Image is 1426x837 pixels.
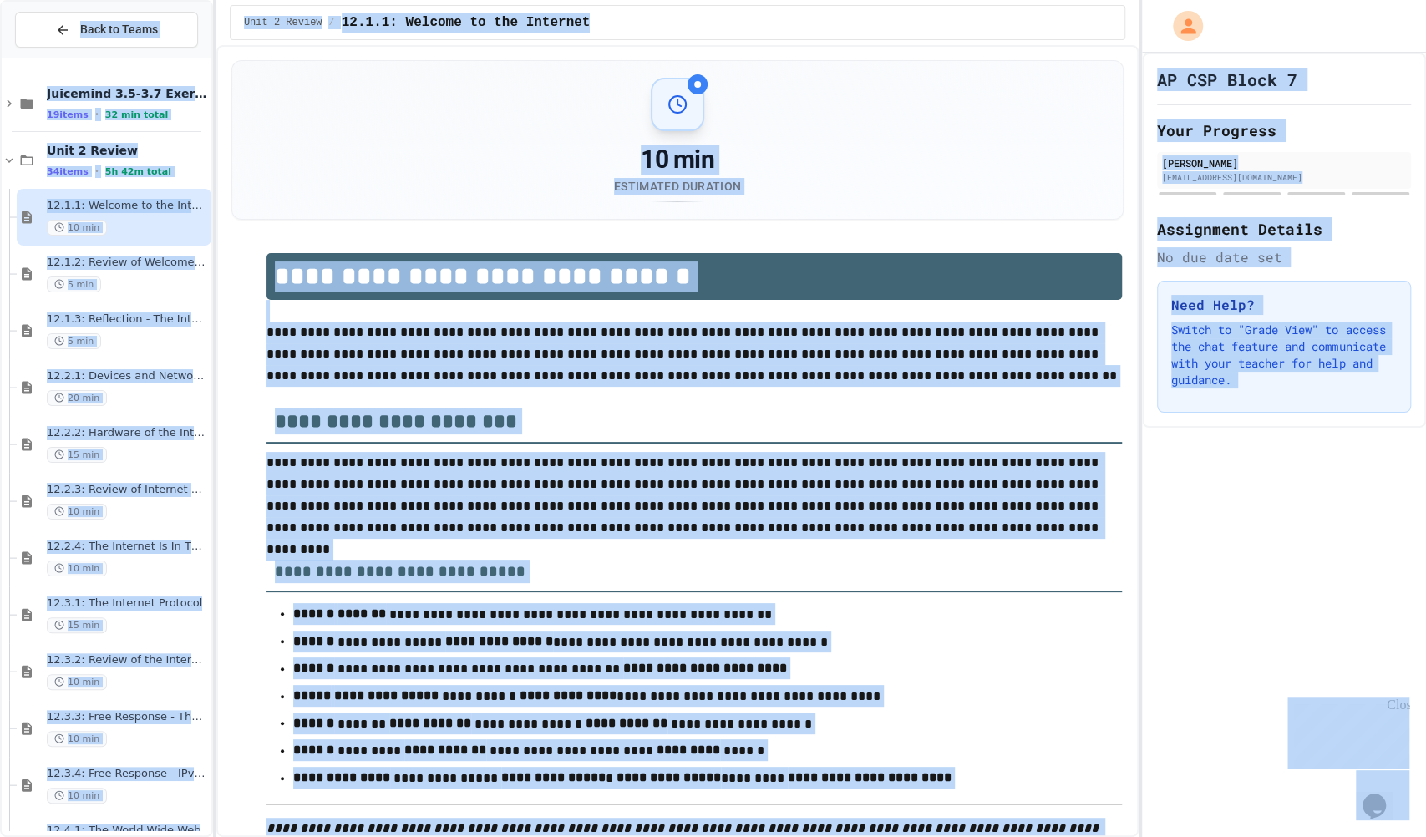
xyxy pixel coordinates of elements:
span: 12.3.3: Free Response - The Need for IP [47,710,208,724]
div: [EMAIL_ADDRESS][DOMAIN_NAME] [1162,171,1406,184]
span: 5 min [47,276,101,292]
span: 5h 42m total [105,166,171,177]
span: 32 min total [105,109,168,120]
span: 10 min [47,674,107,690]
span: 12.2.4: The Internet Is In The Ocean [47,540,208,554]
span: Juicemind 3.5-3.7 Exercises [47,86,208,101]
span: • [95,165,99,178]
span: • [95,108,99,121]
p: Switch to "Grade View" to access the chat feature and communicate with your teacher for help and ... [1171,322,1397,388]
div: [PERSON_NAME] [1162,155,1406,170]
span: 12.3.2: Review of the Internet Protocol [47,653,208,667]
div: Estimated Duration [614,178,741,195]
span: 12.2.2: Hardware of the Internet [47,426,208,440]
span: Unit 2 Review [47,143,208,158]
span: 5 min [47,333,101,349]
iframe: chat widget [1356,770,1409,820]
span: 10 min [47,561,107,576]
h2: Your Progress [1157,119,1411,142]
span: 10 min [47,220,107,236]
span: / [328,16,334,29]
h1: AP CSP Block 7 [1157,68,1297,91]
h2: Assignment Details [1157,217,1411,241]
span: 15 min [47,617,107,633]
div: 10 min [614,145,741,175]
span: 12.3.1: The Internet Protocol [47,596,208,611]
span: 12.1.3: Reflection - The Internet and You [47,312,208,327]
span: 12.1.1: Welcome to the Internet [47,199,208,213]
span: 12.2.1: Devices and Networks [47,369,208,383]
div: No due date set [1157,247,1411,267]
span: 34 items [47,166,89,177]
span: 10 min [47,504,107,520]
span: 12.1.2: Review of Welcome to the Internet [47,256,208,270]
h3: Need Help? [1171,295,1397,315]
span: 15 min [47,447,107,463]
span: 12.1.1: Welcome to the Internet [342,13,591,33]
span: 10 min [47,731,107,747]
span: 19 items [47,109,89,120]
div: My Account [1155,7,1207,45]
button: Back to Teams [15,12,198,48]
span: Unit 2 Review [244,16,322,29]
span: 10 min [47,788,107,804]
span: 12.3.4: Free Response - IPv4 vs. IPv6 [47,767,208,781]
span: 20 min [47,390,107,406]
iframe: chat widget [1287,697,1409,769]
div: Chat with us now!Close [7,7,115,106]
span: Back to Teams [80,21,158,38]
span: 12.2.3: Review of Internet Hardware [47,483,208,497]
